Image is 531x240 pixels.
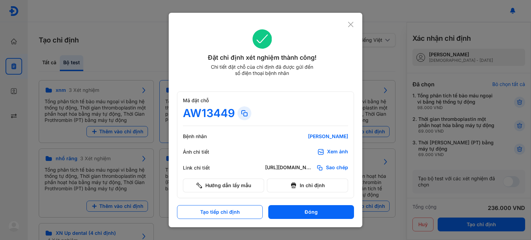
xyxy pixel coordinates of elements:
button: Tạo tiếp chỉ định [177,205,263,219]
div: Bệnh nhân [183,133,224,140]
div: Chi tiết đặt chỗ của chỉ định đã được gửi đến số điện thoại bệnh nhân [208,64,316,76]
button: In chỉ định [267,179,348,192]
div: Mã đặt chỗ [183,97,348,104]
div: [URL][DOMAIN_NAME] [265,164,314,171]
div: [PERSON_NAME] [265,133,348,140]
div: Xem ảnh [327,148,348,155]
button: Đóng [268,205,354,219]
div: Đặt chỉ định xét nghiệm thành công! [177,53,347,63]
span: Sao chép [326,164,348,171]
button: Hướng dẫn lấy mẫu [183,179,264,192]
div: AW13449 [183,106,235,120]
div: Ảnh chi tiết [183,149,224,155]
div: Link chi tiết [183,165,224,171]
